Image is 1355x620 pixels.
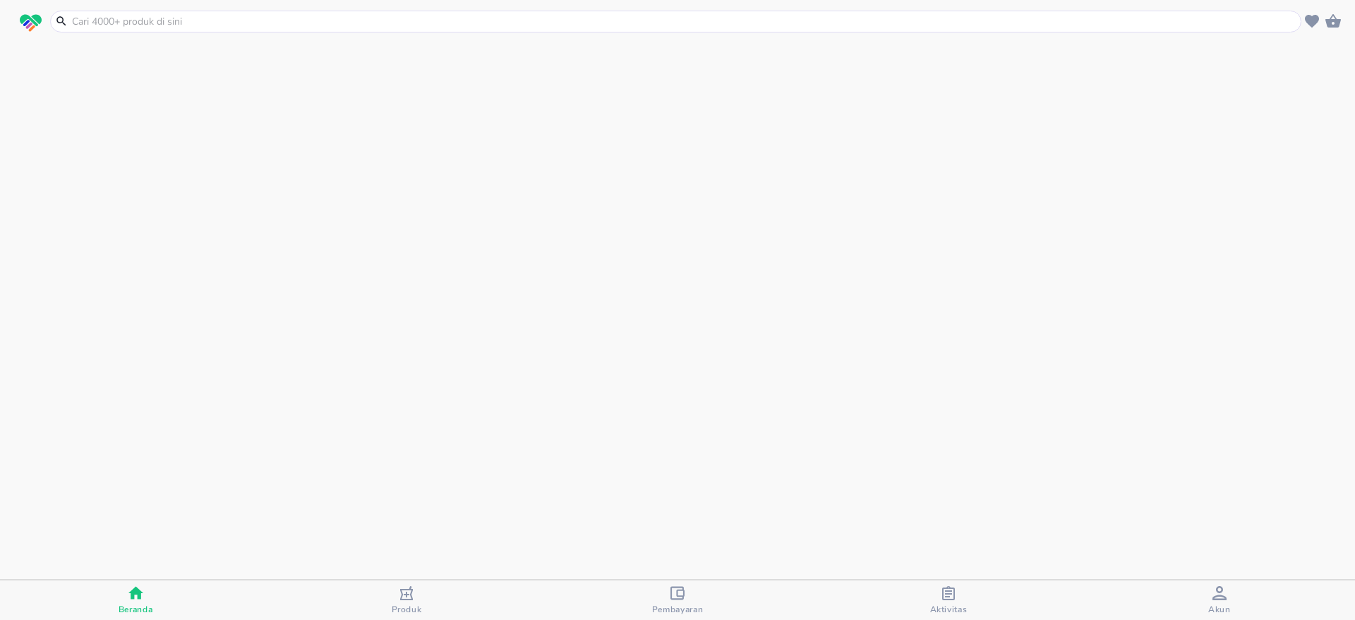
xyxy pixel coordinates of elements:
button: Produk [271,580,542,620]
img: logo_swiperx_s.bd005f3b.svg [20,14,42,32]
button: Akun [1084,580,1355,620]
button: Pembayaran [542,580,813,620]
button: Aktivitas [813,580,1084,620]
span: Aktivitas [930,604,968,615]
span: Beranda [119,604,153,615]
span: Produk [392,604,422,615]
span: Pembayaran [652,604,704,615]
span: Akun [1208,604,1231,615]
input: Cari 4000+ produk di sini [71,14,1298,29]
